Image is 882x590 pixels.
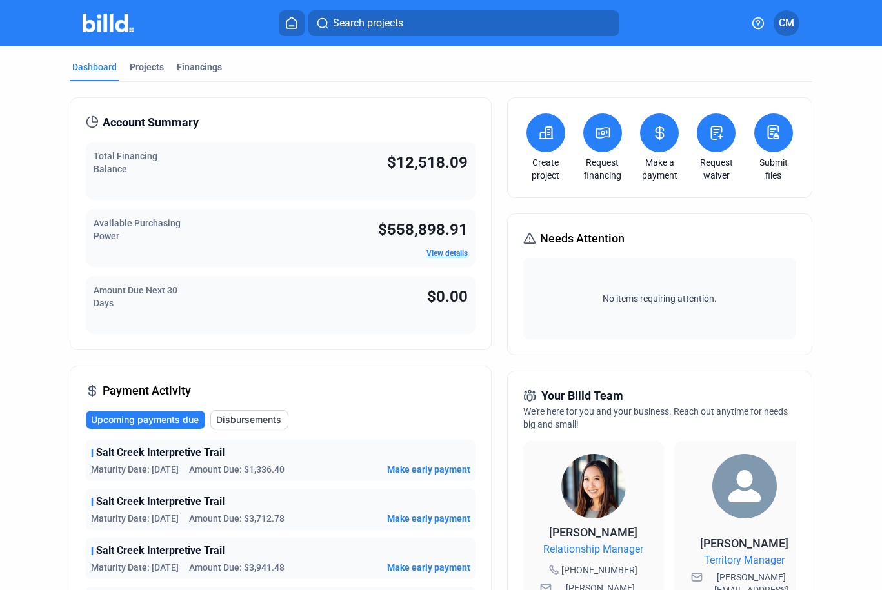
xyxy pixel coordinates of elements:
img: Territory Manager [712,454,777,518]
span: Total Financing Balance [94,151,157,174]
a: Request financing [580,156,625,182]
span: $558,898.91 [378,221,468,239]
span: Maturity Date: [DATE] [91,512,179,525]
span: Available Purchasing Power [94,218,181,241]
span: Needs Attention [540,230,625,248]
span: Maturity Date: [DATE] [91,463,179,476]
img: Relationship Manager [561,454,626,518]
span: Territory Manager [704,553,785,568]
span: Account Summary [103,113,199,132]
span: Amount Due: $1,336.40 [189,463,285,476]
span: Payment Activity [103,382,191,400]
span: CM [779,15,794,31]
span: Amount Due: $3,712.78 [189,512,285,525]
span: Your Billd Team [541,387,623,405]
span: No items requiring attention. [528,292,791,305]
div: Financings [177,61,222,74]
img: Billd Company Logo [83,14,134,32]
span: Amount Due: $3,941.48 [189,561,285,574]
span: Amount Due Next 30 Days [94,285,177,308]
span: Disbursements [216,413,281,426]
a: View details [426,249,468,258]
span: We're here for you and your business. Reach out anytime for needs big and small! [523,406,788,429]
button: Search projects [308,10,619,36]
span: $12,518.09 [387,153,468,172]
div: Projects [130,61,164,74]
span: Upcoming payments due [91,413,199,426]
a: Make a payment [637,156,682,182]
span: [PERSON_NAME] [700,536,788,550]
button: Make early payment [387,463,470,476]
button: Make early payment [387,512,470,525]
span: [PERSON_NAME] [549,526,637,539]
div: Dashboard [72,61,117,74]
a: Request waiver [694,156,739,182]
span: Maturity Date: [DATE] [91,561,179,574]
a: Submit files [751,156,796,182]
span: Salt Creek Interpretive Trail [96,445,225,460]
a: Create project [523,156,568,182]
span: Search projects [333,15,403,31]
span: Salt Creek Interpretive Trail [96,494,225,509]
button: CM [774,10,799,36]
button: Upcoming payments due [86,411,205,429]
span: Relationship Manager [543,542,643,557]
span: $0.00 [427,288,468,306]
button: Make early payment [387,561,470,574]
button: Disbursements [210,410,288,429]
span: Salt Creek Interpretive Trail [96,543,225,558]
span: [PHONE_NUMBER] [561,564,637,576]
